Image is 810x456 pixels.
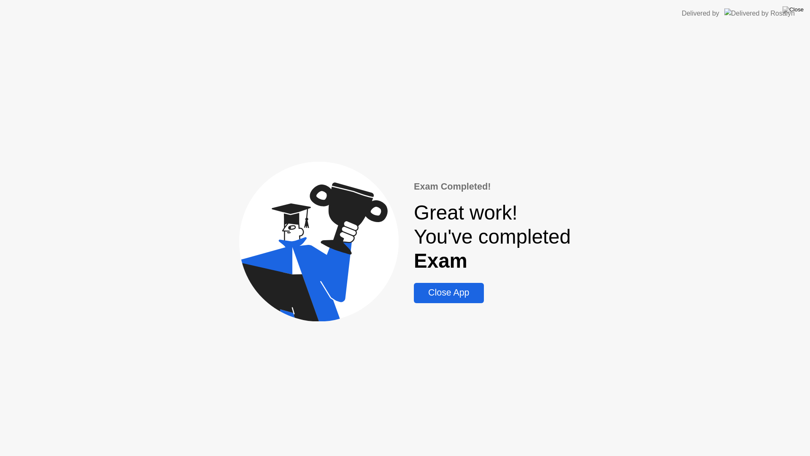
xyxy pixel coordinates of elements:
div: Close App [416,288,481,298]
img: Delivered by Rosalyn [724,8,795,18]
div: Exam Completed! [414,180,571,193]
div: Great work! You've completed [414,201,571,273]
button: Close App [414,283,483,303]
div: Delivered by [682,8,719,19]
b: Exam [414,250,467,272]
img: Close [783,6,804,13]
